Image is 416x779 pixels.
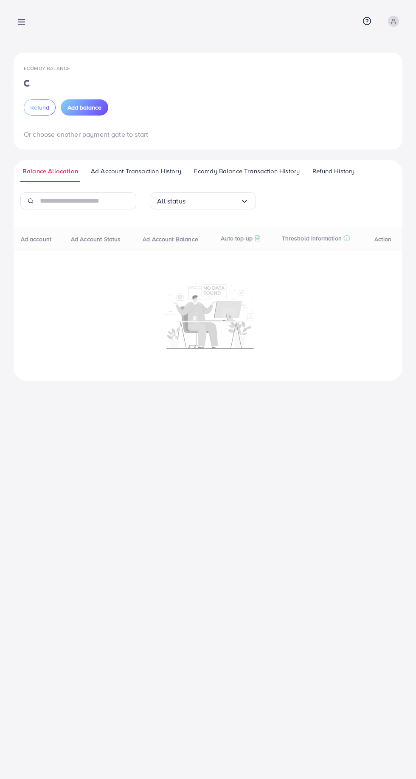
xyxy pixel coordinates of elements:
[24,129,392,139] p: Or choose another payment gate to start
[61,99,108,116] button: Add balance
[22,167,78,176] span: Balance Allocation
[30,103,49,112] span: Refund
[157,195,186,208] span: All status
[194,167,300,176] span: Ecomdy Balance Transaction History
[24,99,56,116] button: Refund
[186,195,240,208] input: Search for option
[312,167,354,176] span: Refund History
[150,192,256,209] div: Search for option
[67,103,101,112] span: Add balance
[91,167,181,176] span: Ad Account Transaction History
[24,65,70,72] span: Ecomdy Balance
